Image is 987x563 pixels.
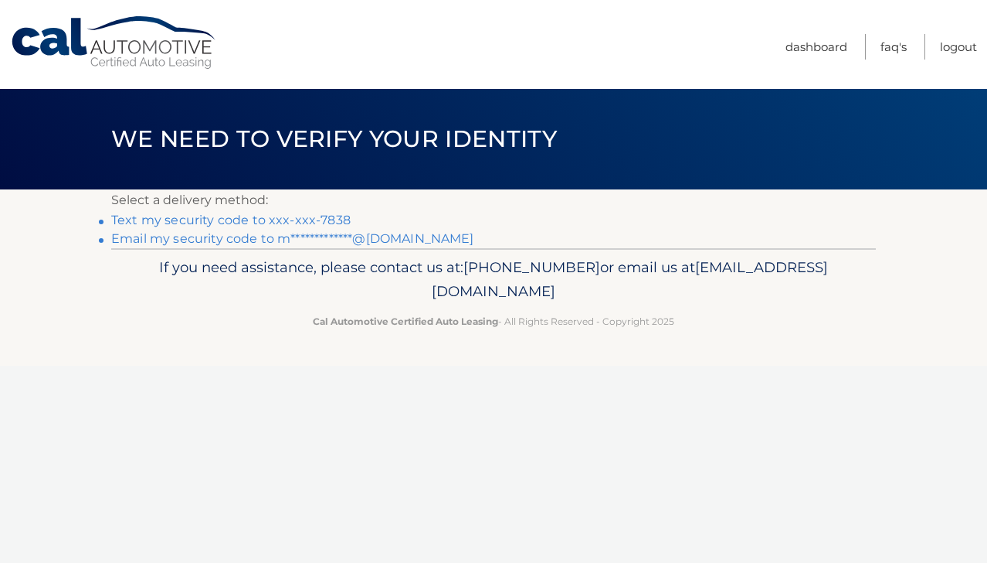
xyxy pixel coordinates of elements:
strong: Cal Automotive Certified Auto Leasing [313,316,498,327]
a: Text my security code to xxx-xxx-7838 [111,213,351,227]
a: Logout [940,34,977,60]
p: If you need assistance, please contact us at: or email us at [121,255,866,305]
p: Select a delivery method: [111,189,876,211]
span: We need to verify your identity [111,125,557,153]
a: Cal Automotive [10,15,219,70]
a: FAQ's [880,34,907,60]
p: - All Rights Reserved - Copyright 2025 [121,313,866,329]
span: [PHONE_NUMBER] [463,258,600,276]
a: Dashboard [785,34,847,60]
